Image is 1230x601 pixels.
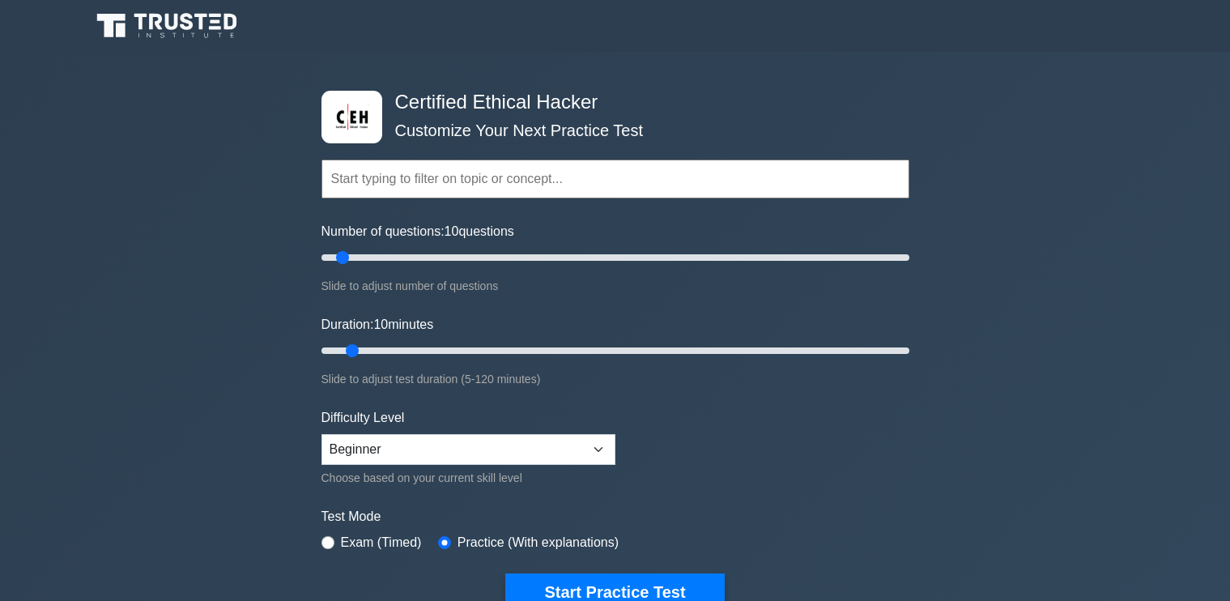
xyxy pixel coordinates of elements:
[321,315,434,335] label: Duration: minutes
[321,222,514,241] label: Number of questions: questions
[389,91,830,114] h4: Certified Ethical Hacker
[445,224,459,238] span: 10
[373,318,388,331] span: 10
[341,533,422,552] label: Exam (Timed)
[321,276,909,296] div: Slide to adjust number of questions
[321,160,909,198] input: Start typing to filter on topic or concept...
[321,468,615,488] div: Choose based on your current skill level
[321,408,405,428] label: Difficulty Level
[321,507,909,526] label: Test Mode
[458,533,619,552] label: Practice (With explanations)
[321,369,909,389] div: Slide to adjust test duration (5-120 minutes)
